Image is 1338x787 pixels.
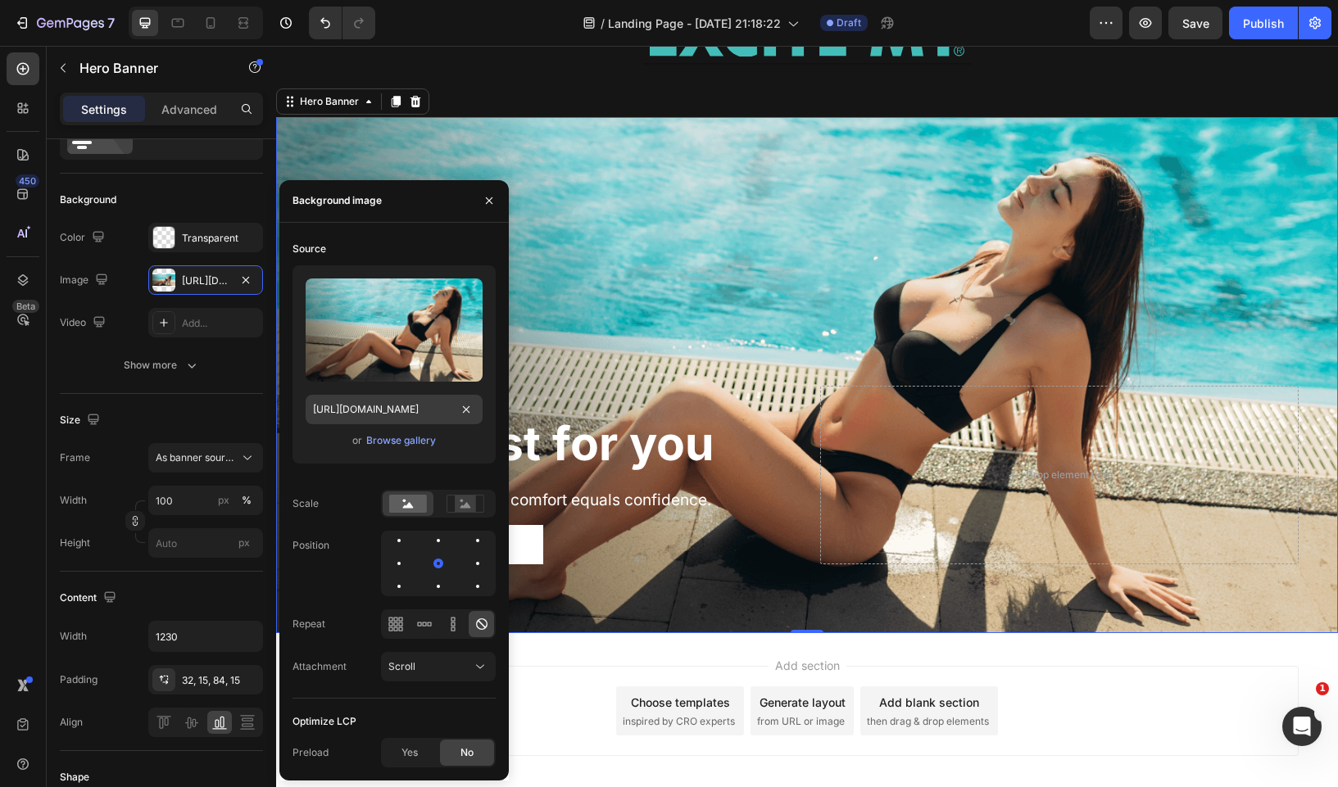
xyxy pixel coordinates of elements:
div: Shape [60,770,89,785]
span: 1 [1316,682,1329,695]
div: Background image [293,193,382,208]
label: Width [60,493,87,508]
img: preview-image [306,278,483,382]
div: Background [60,192,116,207]
input: px [148,528,263,558]
div: Color [60,227,108,249]
div: Optimize LCP [293,714,356,729]
span: px [238,536,250,549]
div: Undo/Redo [309,7,375,39]
button: Show more [60,351,263,380]
input: https://example.com/image.jpg [306,395,483,424]
span: Save [1182,16,1209,30]
span: Add section [492,611,570,628]
div: Align [60,715,83,730]
div: Scale [293,496,319,511]
div: Publish [1243,15,1284,32]
div: Hero Banner [20,48,86,63]
button: Browse gallery [365,432,437,449]
div: 32, 15, 84, 15 [182,673,259,688]
button: Save [1168,7,1222,39]
label: Frame [60,450,90,465]
div: Repeat [293,617,325,631]
div: Browse gallery [366,433,436,448]
button: Scroll [381,652,496,681]
div: [URL][DOMAIN_NAME] [182,274,229,288]
div: Padding [60,672,98,687]
span: No [460,745,474,760]
div: 450 [16,174,39,188]
label: Height [60,536,90,550]
p: Hero Banner [79,58,219,78]
span: then drag & drop elements [591,668,713,683]
span: Yes [401,745,418,760]
p: Settings [81,101,127,118]
button: % [214,491,234,510]
span: or [352,431,362,450]
input: Auto [149,622,262,651]
p: Advanced [161,101,217,118]
span: from URL or image [481,668,569,683]
div: Beta [12,300,39,313]
div: % [242,493,252,508]
input: px% [148,486,263,515]
div: Video [60,312,109,334]
div: px [218,493,229,508]
div: Transparent [182,231,259,246]
div: Image [60,269,111,292]
div: Preload [293,745,329,760]
button: 7 [7,7,122,39]
div: Add blank section [603,648,703,665]
span: / [601,15,605,32]
iframe: Intercom live chat [1282,707,1322,746]
iframe: Design area [276,46,1338,787]
p: 7 [107,13,115,33]
button: As banner source [148,443,263,473]
div: Size [60,409,103,432]
div: Content [60,587,120,609]
span: As banner source [156,450,236,465]
div: Attachment [293,659,347,674]
div: Drop element here [750,423,837,436]
div: Width [60,629,87,644]
div: Source [293,242,326,256]
span: Landing Page - [DATE] 21:18:22 [608,15,781,32]
div: Show more [124,357,200,373]
button: Publish [1229,7,1298,39]
span: inspired by CRO experts [347,668,459,683]
div: Choose templates [355,648,454,665]
span: Scroll [388,660,415,672]
button: px [237,491,256,510]
span: Draft [837,16,861,30]
div: Add... [182,316,259,331]
div: Position [293,538,329,553]
div: Generate layout [483,648,569,665]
